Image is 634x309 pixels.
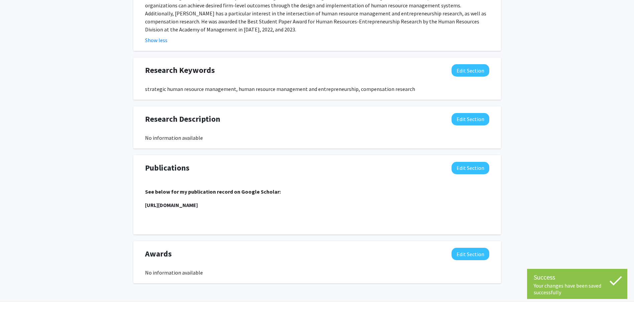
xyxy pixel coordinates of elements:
[5,279,28,304] iframe: Chat
[452,113,489,125] button: Edit Research Description
[145,188,281,195] strong: See below for my publication record on Google Scholar:
[534,272,621,282] div: Success
[145,248,172,260] span: Awards
[145,202,198,208] strong: [URL][DOMAIN_NAME]
[145,113,220,125] span: Research Description
[452,162,489,174] button: Edit Publications
[145,36,167,44] button: Show less
[452,64,489,77] button: Edit Research Keywords
[534,282,621,296] div: Your changes have been saved successfully
[452,248,489,260] button: Edit Awards
[145,134,489,142] div: No information available
[145,162,189,174] span: Publications
[145,64,215,76] span: Research Keywords
[145,269,489,277] div: No information available
[145,85,489,93] div: strategic human resource management, human resource management and entrepreneurship, compensation...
